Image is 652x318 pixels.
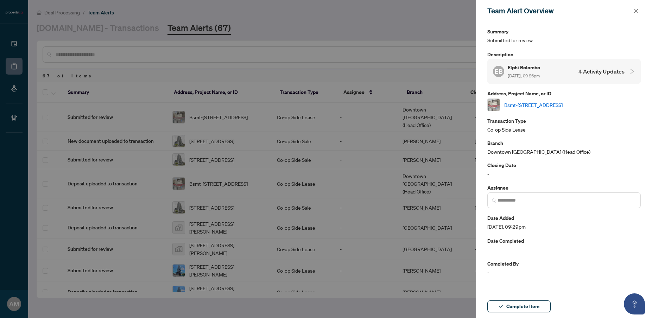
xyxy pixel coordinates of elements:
p: Closing Date [487,161,641,169]
span: [DATE], 09:26pm [508,73,540,78]
div: Downtown [GEOGRAPHIC_DATA] (Head Office) [487,139,641,155]
p: Description [487,50,641,58]
img: thumbnail-img [488,99,500,111]
p: Transaction Type [487,117,641,125]
span: Submitted for review [487,36,641,44]
button: Open asap [624,293,645,314]
p: Branch [487,139,641,147]
span: collapsed [629,68,635,75]
h4: 4 Activity Updates [578,67,625,76]
span: - [487,268,641,276]
span: close [634,8,639,13]
a: Bsmt-[STREET_ADDRESS] [504,101,563,109]
div: EBElphi Bolombo [DATE], 09:26pm4 Activity Updates [487,59,641,84]
p: Address, Project Name, or ID [487,89,641,97]
span: check [499,304,504,309]
p: Completed By [487,260,641,268]
p: Date Completed [487,237,641,245]
span: Complete Item [506,301,539,312]
div: Co-op Side Lease [487,117,641,133]
p: Summary [487,27,641,36]
div: Team Alert Overview [487,6,632,16]
span: EB [495,66,503,76]
span: - [487,246,641,254]
img: search_icon [492,198,496,203]
p: Assignee [487,184,641,192]
button: Complete Item [487,300,551,312]
span: [DATE], 09:29pm [487,223,641,231]
h5: Elphi Bolombo [508,63,541,71]
div: - [487,161,641,178]
p: Date Added [487,214,641,222]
